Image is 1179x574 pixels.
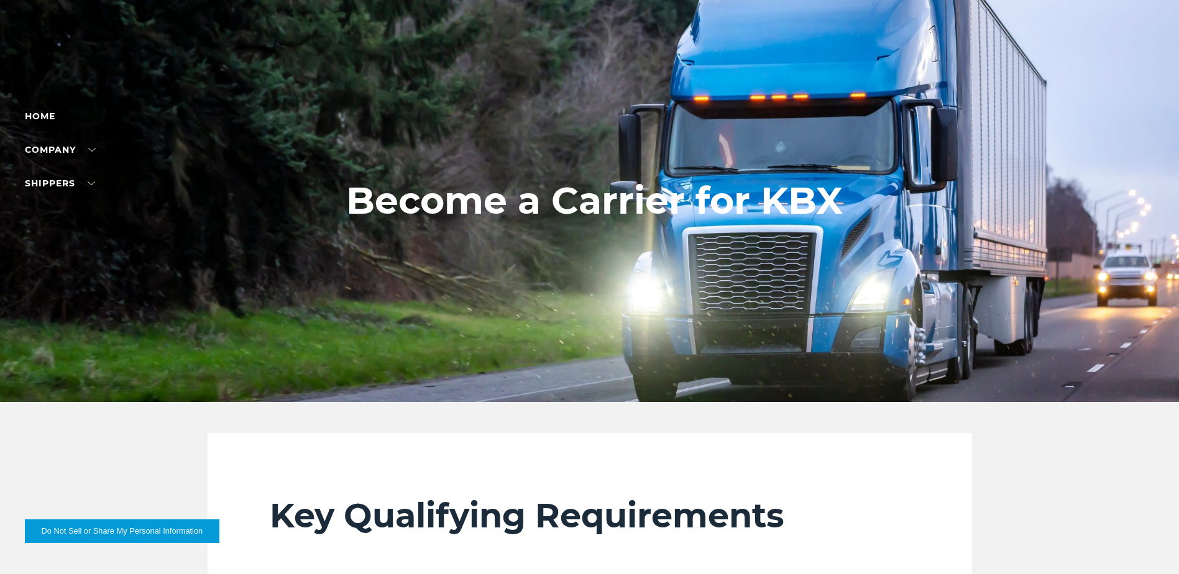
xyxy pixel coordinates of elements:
[25,178,95,189] a: SHIPPERS
[346,180,843,222] h1: Become a Carrier for KBX
[25,519,219,543] button: Do Not Sell or Share My Personal Information
[25,25,75,43] div: Log in
[543,25,636,80] img: kbx logo
[270,495,910,536] h2: Key Qualifying Requirements
[25,144,96,155] a: Company
[25,111,55,122] a: Home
